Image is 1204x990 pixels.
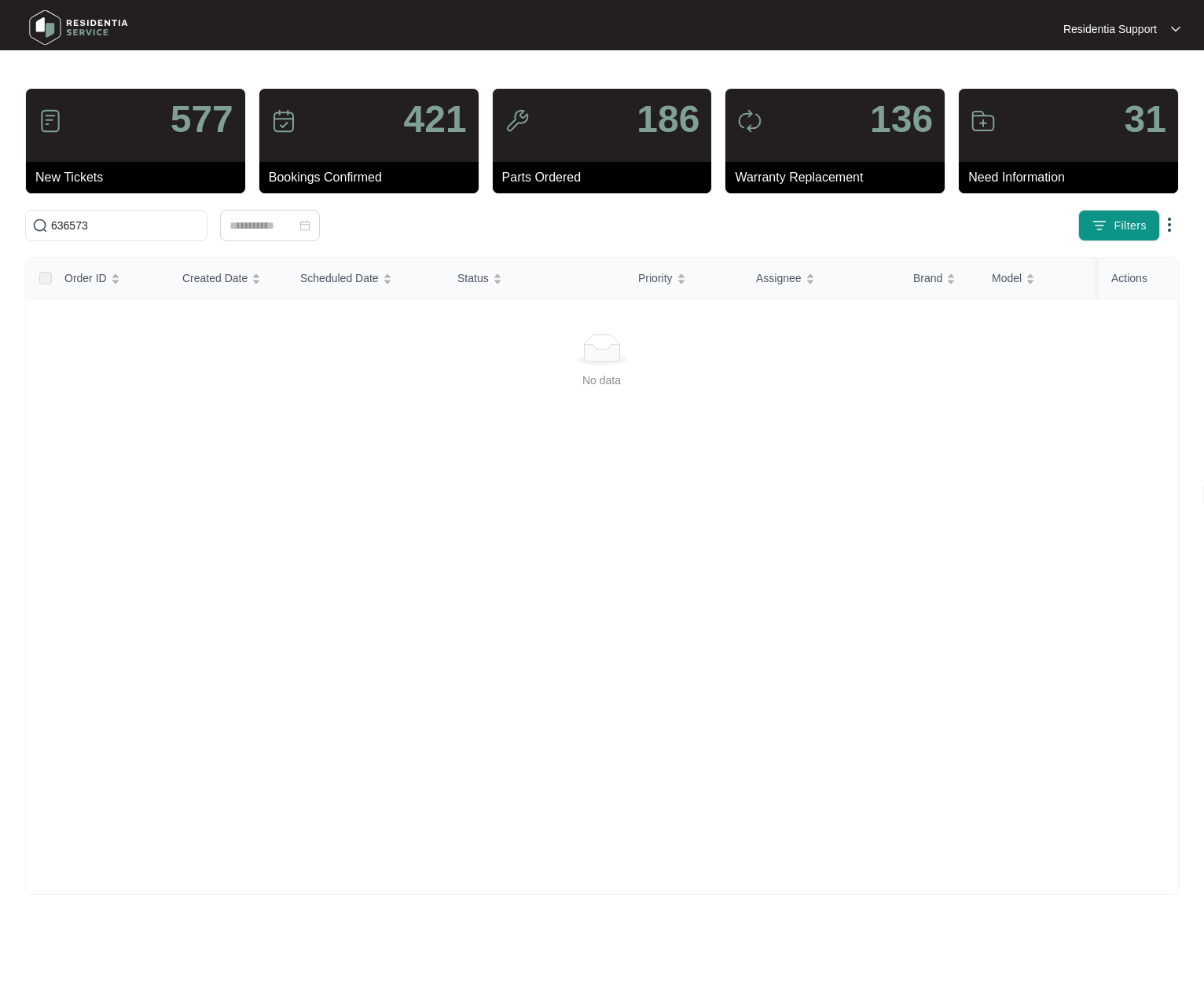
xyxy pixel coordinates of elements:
[626,258,743,299] th: Priority
[1063,21,1157,37] p: Residentia Support
[743,258,901,299] th: Assignee
[1160,215,1179,234] img: dropdown arrow
[269,168,479,187] p: Bookings Confirmed
[968,168,1178,187] p: Need Information
[1099,258,1177,299] th: Actions
[1171,25,1180,33] img: dropdown arrow
[737,108,762,134] img: icon
[271,108,296,134] img: icon
[24,4,134,51] img: residentia service logo
[1092,218,1107,233] img: filter icon
[64,269,107,287] span: Order ID
[445,258,626,299] th: Status
[171,101,233,138] p: 577
[182,269,248,287] span: Created Date
[288,258,445,299] th: Scheduled Date
[300,269,379,287] span: Scheduled Date
[32,218,48,233] img: search-icon
[505,108,530,134] img: icon
[1114,218,1147,234] span: Filters
[979,258,1136,299] th: Model
[502,168,712,187] p: Parts Ordered
[901,258,979,299] th: Brand
[1078,210,1160,241] button: filter iconFilters
[638,269,673,287] span: Priority
[51,217,200,234] input: Search by Order Id, Assignee Name, Customer Name, Brand and Model
[46,372,1158,389] div: No data
[404,101,467,138] p: 421
[870,101,933,138] p: 136
[38,108,63,134] img: icon
[1125,101,1166,138] p: 31
[52,258,170,299] th: Order ID
[756,269,802,287] span: Assignee
[992,269,1022,287] span: Model
[170,258,288,299] th: Created Date
[637,101,699,138] p: 186
[735,168,945,187] p: Warranty Replacement
[457,269,489,287] span: Status
[35,168,245,187] p: New Tickets
[913,269,942,287] span: Brand
[971,108,996,134] img: icon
